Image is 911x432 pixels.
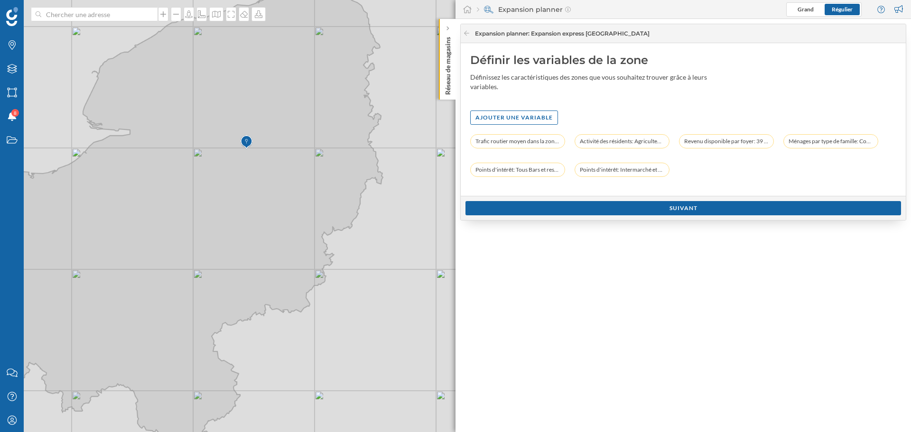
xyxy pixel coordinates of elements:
span: Expansion planner [475,29,650,38]
span: Ménages par type de famille: Couples avec enfants et Monoparentaux: Maximum (5 min en voiture) [789,137,873,146]
span: Activité des résidents: Agriculteur, Artisan, commerçant ou entreprise, Cadre, Intermédiaire, Emp... [580,137,664,146]
div: Définir les variables de la zone [470,53,896,68]
span: Points d'intérêt: Intermarché et Lidl: Minimum (10 min en voiture) [580,165,664,175]
img: Marker [241,133,252,152]
span: : Expansion express [GEOGRAPHIC_DATA] [528,30,650,37]
span: Trafic routier moyen dans la zone (2024): Après-midi (12h - 19h) (Moyenne): Maximum (10 min en vo... [475,137,560,146]
span: Assistance [15,7,61,15]
span: 8 [14,108,17,118]
span: Revenu disponible par foyer: 39 850 € (5 min en voiture) [684,137,769,146]
span: Grand [798,6,814,13]
div: Expansion planner [477,5,571,14]
span: Points d'intérêt: Tous Bars et restaurants: Maximum (20 min en voiture) [475,165,560,175]
img: Logo Geoblink [6,7,18,26]
div: Définissez les caractéristiques des zones que vous souhaitez trouver grâce à leurs variables. [470,73,717,92]
span: Régulier [832,6,853,13]
p: Réseau de magasins [443,33,453,95]
img: search-areas.svg [484,5,493,14]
